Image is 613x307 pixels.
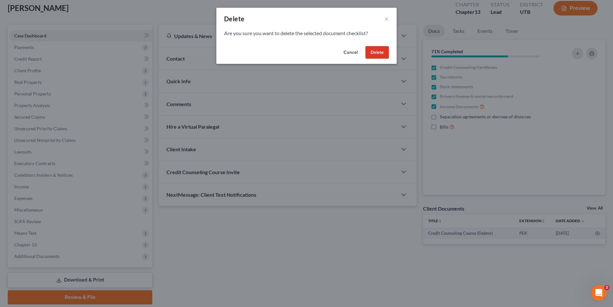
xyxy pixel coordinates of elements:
p: Are you sure you want to delete the selected document checklist? [224,30,389,37]
button: Delete [365,46,389,59]
span: 2 [604,285,609,290]
button: Cancel [338,46,363,59]
div: Delete [224,14,244,23]
button: × [384,15,389,23]
iframe: Intercom live chat [591,285,607,301]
